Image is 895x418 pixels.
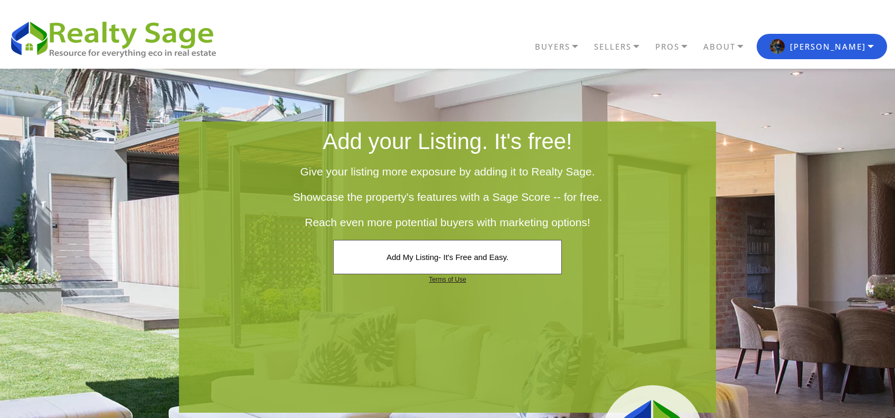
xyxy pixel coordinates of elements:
img: REALTY SAGE [8,17,227,59]
button: RS user logo [PERSON_NAME] [757,34,887,59]
p: Add your Listing. It's free! [197,122,698,161]
a: BUYERS [532,38,591,56]
p: Reach even more potential buyers with marketing options! [197,217,698,228]
a: PROS [653,38,701,56]
a: SELLERS [591,38,653,56]
a: ABOUT [701,38,757,56]
p: Give your listing more exposure by adding it to Realty Sage. [197,166,698,188]
a: Terms of Use [429,276,466,283]
p: Showcase the property's features with a Sage Score -- for free. [197,192,698,213]
a: Add My Listing- It's Free and Easy. [333,240,562,274]
img: RS user logo [770,39,785,54]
